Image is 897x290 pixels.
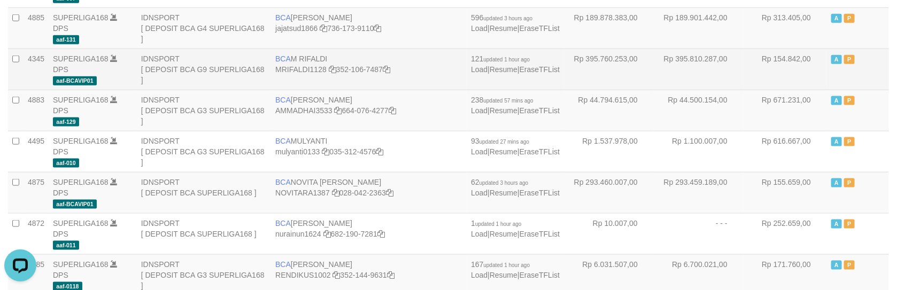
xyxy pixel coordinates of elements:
a: Load [471,147,488,156]
span: 93 [471,137,529,145]
td: Rp 189.901.442,00 [654,7,744,49]
td: Rp 293.459.189,00 [654,172,744,213]
a: EraseTFList [520,147,560,156]
td: IDNSPORT [ DEPOSIT BCA G4 SUPERLIGA168 ] [137,7,271,49]
td: Rp 154.842,00 [744,49,827,90]
td: DPS [49,7,137,49]
span: updated 3 hours ago [480,180,529,186]
span: aaf-BCAVIP01 [53,200,97,209]
a: SUPERLIGA168 [53,178,109,186]
td: IDNSPORT [ DEPOSIT BCA SUPERLIGA168 ] [137,213,271,254]
a: Copy RENDIKUS1002 to clipboard [333,271,341,279]
span: Paused [844,137,855,146]
span: Active [831,137,842,146]
a: Resume [490,230,517,238]
a: Load [471,106,488,115]
a: Copy 6640764277 to clipboard [389,106,396,115]
a: Copy 0280422363 to clipboard [386,189,393,197]
td: - - - [654,213,744,254]
a: Copy nurainun1624 to clipboard [323,230,331,238]
span: updated 3 hours ago [484,15,533,21]
a: AMMADHAI3533 [275,106,332,115]
td: DPS [49,172,137,213]
span: | | [471,96,560,115]
a: EraseTFList [520,24,560,33]
span: Active [831,178,842,187]
span: 1 [471,219,522,228]
span: updated 27 mins ago [480,139,529,145]
a: SUPERLIGA168 [53,54,109,63]
a: Resume [490,24,517,33]
td: Rp 155.659,00 [744,172,827,213]
button: Open LiveChat chat widget [4,4,36,36]
a: Copy jajatsud1866 to clipboard [320,24,327,33]
span: Active [831,220,842,229]
a: NOVITARA1387 [275,189,330,197]
td: Rp 44.794.615,00 [564,90,654,131]
span: Active [831,55,842,64]
span: updated 57 mins ago [484,98,533,104]
span: BCA [275,137,291,145]
a: SUPERLIGA168 [53,260,109,269]
td: DPS [49,90,137,131]
span: Active [831,261,842,270]
span: 167 [471,260,530,269]
span: 121 [471,54,530,63]
td: IDNSPORT [ DEPOSIT BCA G3 SUPERLIGA168 ] [137,131,271,172]
span: updated 1 hour ago [484,262,530,268]
a: Copy 6821907281 to clipboard [377,230,385,238]
a: Copy 0353124576 to clipboard [376,147,384,156]
a: Resume [490,271,517,279]
a: Resume [490,189,517,197]
td: MULYANTI 035-312-4576 [271,131,467,172]
span: 596 [471,13,532,22]
td: IDNSPORT [ DEPOSIT BCA G3 SUPERLIGA168 ] [137,90,271,131]
span: aaf-011 [53,241,79,250]
span: updated 1 hour ago [475,221,522,227]
span: BCA [275,178,291,186]
span: Paused [844,261,855,270]
td: Rp 10.007,00 [564,213,654,254]
a: Copy 7361739110 to clipboard [374,24,382,33]
a: Load [471,271,488,279]
span: aaf-BCAVIP01 [53,76,97,85]
td: [PERSON_NAME] 682-190-7281 [271,213,467,254]
a: EraseTFList [520,65,560,74]
span: updated 1 hour ago [484,57,530,62]
span: | | [471,54,560,74]
td: Rp 313.405,00 [744,7,827,49]
span: | | [471,260,560,279]
a: Resume [490,147,517,156]
span: | | [471,137,560,156]
td: 4345 [24,49,49,90]
a: EraseTFList [520,271,560,279]
a: Load [471,24,488,33]
td: Rp 395.810.287,00 [654,49,744,90]
a: Load [471,65,488,74]
td: Rp 616.667,00 [744,131,827,172]
span: aaf-010 [53,159,79,168]
td: [PERSON_NAME] 736-173-9110 [271,7,467,49]
a: mulyanti0133 [275,147,320,156]
span: 238 [471,96,533,104]
td: IDNSPORT [ DEPOSIT BCA G9 SUPERLIGA168 ] [137,49,271,90]
td: Rp 1.100.007,00 [654,131,744,172]
span: aaf-129 [53,117,79,127]
a: jajatsud1866 [275,24,318,33]
td: DPS [49,213,137,254]
a: Copy mulyanti0133 to clipboard [322,147,329,156]
td: Rp 671.231,00 [744,90,827,131]
a: EraseTFList [520,106,560,115]
span: BCA [275,219,291,228]
span: BCA [275,54,291,63]
span: Paused [844,220,855,229]
a: SUPERLIGA168 [53,96,109,104]
td: M RIFALDI 352-106-7487 [271,49,467,90]
span: Paused [844,55,855,64]
a: Copy 3521449631 to clipboard [387,271,395,279]
a: EraseTFList [520,189,560,197]
td: DPS [49,49,137,90]
span: aaf-131 [53,35,79,44]
td: 4883 [24,90,49,131]
td: Rp 189.878.383,00 [564,7,654,49]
